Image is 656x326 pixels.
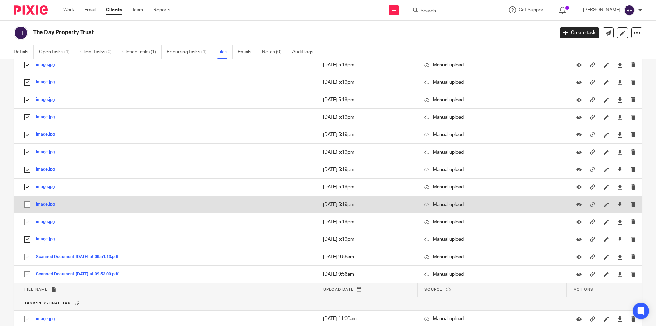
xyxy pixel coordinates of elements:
p: Manual upload [424,166,560,173]
a: Audit logs [292,45,318,59]
p: [DATE] 5:19pm [323,149,410,156]
a: Client tasks (0) [80,45,117,59]
a: Download [617,184,623,191]
a: Download [617,236,623,243]
p: [DATE] 5:19pm [323,166,410,173]
a: Download [617,219,623,225]
input: Select [21,163,34,176]
h2: The Day Property Trust [33,29,446,36]
p: [DATE] 5:19pm [323,236,410,243]
button: image.jpg [36,317,60,322]
p: [DATE] 5:19pm [323,96,410,103]
input: Select [21,198,34,211]
a: Download [617,271,623,278]
button: Scanned Document [DATE] at 09.53.00.pdf [36,272,124,277]
p: Manual upload [424,271,560,278]
a: Create task [560,27,599,38]
a: Download [617,253,623,260]
button: image.jpg [36,150,60,155]
span: File name [24,288,48,291]
button: image.jpg [36,167,60,172]
button: image.jpg [36,115,60,120]
a: Download [617,315,623,322]
a: Open tasks (1) [39,45,75,59]
b: Task: [24,302,37,305]
p: [DATE] 5:19pm [323,62,410,68]
p: [DATE] 9:56am [323,253,410,260]
button: image.jpg [36,185,60,190]
button: image.jpg [36,132,60,137]
button: Scanned Document [DATE] at 09.51.13.pdf [36,255,124,259]
input: Select [21,233,34,246]
p: Manual upload [424,79,560,86]
button: image.jpg [36,97,60,102]
p: [DATE] 9:56am [323,271,410,278]
p: [DATE] 11:00am [323,315,410,322]
p: Manual upload [424,62,560,68]
a: Download [617,201,623,208]
p: [DATE] 5:19pm [323,79,410,86]
p: Manual upload [424,315,560,322]
p: Manual upload [424,236,560,243]
p: [PERSON_NAME] [583,6,620,13]
a: Download [617,166,623,173]
button: image.jpg [36,220,60,224]
a: Recurring tasks (1) [167,45,212,59]
p: Manual upload [424,114,560,121]
input: Select [21,111,34,124]
span: Source [424,288,442,291]
input: Select [21,313,34,326]
input: Select [21,250,34,263]
p: [DATE] 5:19pm [323,219,410,225]
span: Get Support [519,8,545,12]
input: Select [21,76,34,89]
a: Details [14,45,34,59]
p: Manual upload [424,219,560,225]
p: Manual upload [424,96,560,103]
a: Download [617,114,623,121]
img: Pixie [14,5,48,15]
p: [DATE] 5:19pm [323,201,410,208]
a: Work [63,6,74,13]
a: Files [217,45,233,59]
p: Manual upload [424,131,560,138]
input: Select [21,128,34,141]
button: image.jpg [36,80,60,85]
input: Select [21,216,34,229]
p: [DATE] 5:19pm [323,184,410,191]
input: Search [420,8,481,14]
a: Emails [238,45,257,59]
a: Clients [106,6,122,13]
button: image.jpg [36,63,60,67]
input: Select [21,181,34,194]
a: Notes (0) [262,45,287,59]
button: image.jpg [36,237,60,242]
p: Manual upload [424,184,560,191]
p: [DATE] 5:19pm [323,131,410,138]
input: Select [21,268,34,281]
button: image.jpg [36,202,60,207]
p: Manual upload [424,149,560,156]
input: Select [21,146,34,159]
span: Upload date [323,288,354,291]
span: Personal tax [24,302,70,305]
p: Manual upload [424,253,560,260]
a: Reports [153,6,170,13]
a: Team [132,6,143,13]
a: Download [617,96,623,103]
a: Download [617,62,623,68]
a: Closed tasks (1) [122,45,162,59]
input: Select [21,93,34,106]
p: [DATE] 5:19pm [323,114,410,121]
input: Select [21,58,34,71]
img: svg%3E [624,5,635,16]
img: svg%3E [14,26,28,40]
p: Manual upload [424,201,560,208]
a: Download [617,131,623,138]
a: Download [617,79,623,86]
a: Email [84,6,96,13]
span: Actions [574,288,593,291]
a: Download [617,149,623,156]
